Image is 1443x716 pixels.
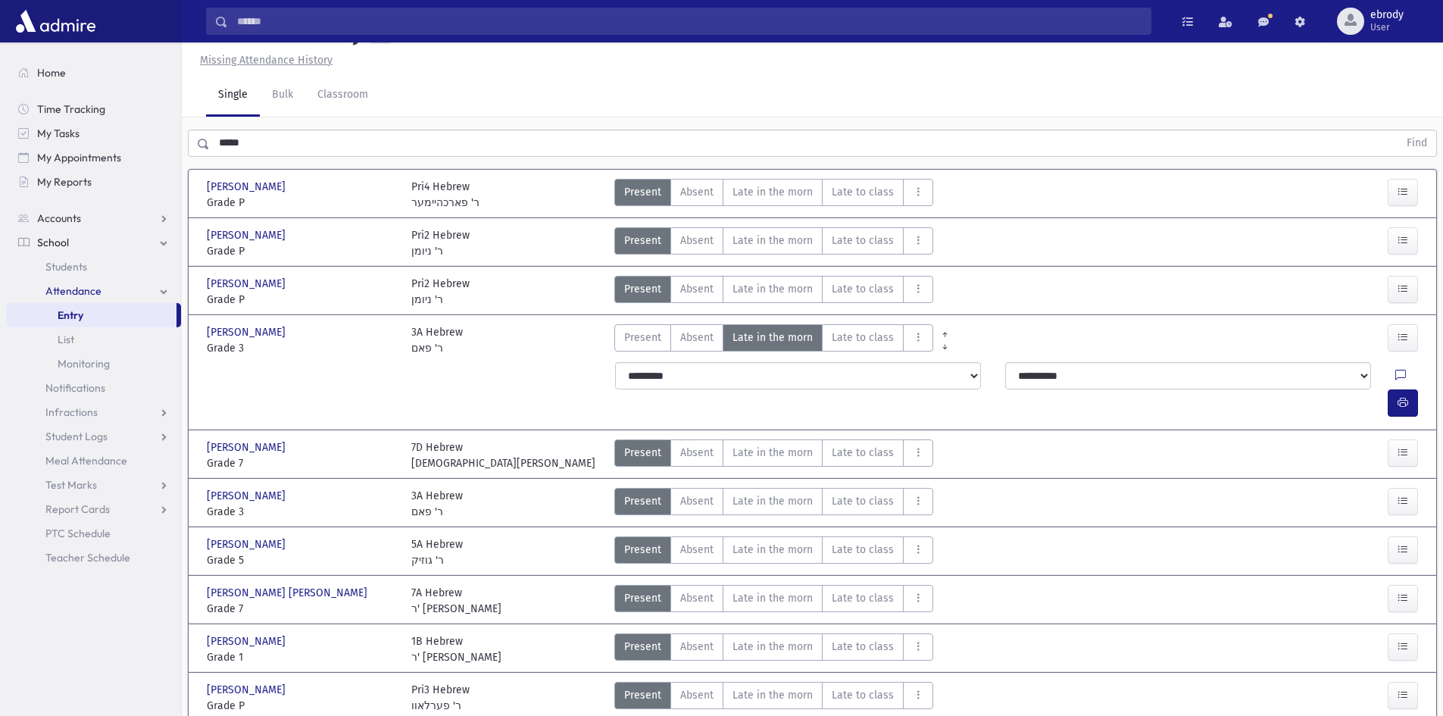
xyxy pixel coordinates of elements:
span: Late to class [832,639,894,655]
span: Absent [680,493,714,509]
span: Present [624,542,661,558]
a: Time Tracking [6,97,181,121]
a: Home [6,61,181,85]
input: Search [228,8,1151,35]
span: Late to class [832,445,894,461]
a: Notifications [6,376,181,400]
span: Late in the morn [732,184,813,200]
span: Absent [680,233,714,249]
span: My Reports [37,175,92,189]
span: Home [37,66,66,80]
span: Present [624,330,661,345]
div: Pri3 Hebrew ר' פערלאוו [411,682,470,714]
a: List [6,327,181,352]
span: Absent [680,542,714,558]
span: Late in the morn [732,233,813,249]
span: Late to class [832,493,894,509]
span: Present [624,233,661,249]
span: Test Marks [45,478,97,492]
span: Present [624,281,661,297]
a: Monitoring [6,352,181,376]
span: Grade P [207,292,396,308]
span: Grade 3 [207,340,396,356]
span: [PERSON_NAME] [207,633,289,649]
div: 3A Hebrew ר' פאם [411,324,463,356]
span: Absent [680,330,714,345]
div: AttTypes [614,227,933,259]
div: 3A Hebrew ר' פאם [411,488,463,520]
span: Grade 3 [207,504,396,520]
span: [PERSON_NAME] [PERSON_NAME] [207,585,370,601]
button: Find [1398,130,1436,156]
div: AttTypes [614,276,933,308]
span: User [1370,21,1404,33]
span: Late to class [832,233,894,249]
span: List [58,333,74,346]
div: AttTypes [614,633,933,665]
div: Pri2 Hebrew ר' ניומן [411,276,470,308]
span: Time Tracking [37,102,105,116]
span: Absent [680,281,714,297]
div: AttTypes [614,324,933,356]
span: [PERSON_NAME] [207,536,289,552]
span: Present [624,184,661,200]
div: 7D Hebrew [DEMOGRAPHIC_DATA][PERSON_NAME] [411,439,595,471]
span: Present [624,445,661,461]
span: Report Cards [45,502,110,516]
span: Late to class [832,184,894,200]
span: Present [624,639,661,655]
div: 1B Hebrew ר' [PERSON_NAME] [411,633,501,665]
span: Late in the morn [732,445,813,461]
a: My Tasks [6,121,181,145]
div: Pri4 Hebrew ר' פארכהיימער [411,179,479,211]
span: Late in the morn [732,639,813,655]
span: [PERSON_NAME] [207,227,289,243]
div: AttTypes [614,179,933,211]
a: Attendance [6,279,181,303]
span: Entry [58,308,83,322]
span: Absent [680,590,714,606]
span: Students [45,260,87,274]
span: Late to class [832,330,894,345]
a: Students [6,255,181,279]
span: [PERSON_NAME] [207,324,289,340]
div: AttTypes [614,536,933,568]
a: Bulk [260,74,305,117]
span: Late in the morn [732,542,813,558]
a: Accounts [6,206,181,230]
span: Monitoring [58,357,110,371]
a: PTC Schedule [6,521,181,546]
a: Classroom [305,74,380,117]
a: Teacher Schedule [6,546,181,570]
span: My Appointments [37,151,121,164]
span: Grade 1 [207,649,396,665]
span: Present [624,493,661,509]
a: Infractions [6,400,181,424]
span: [PERSON_NAME] [207,179,289,195]
div: AttTypes [614,682,933,714]
span: Late in the morn [732,281,813,297]
span: Grade 7 [207,455,396,471]
span: PTC Schedule [45,527,111,540]
a: Test Marks [6,473,181,497]
a: School [6,230,181,255]
span: ebrody [1370,9,1404,21]
span: Infractions [45,405,98,419]
div: AttTypes [614,439,933,471]
span: Absent [680,445,714,461]
a: Entry [6,303,176,327]
span: Meal Attendance [45,454,127,467]
span: Notifications [45,381,105,395]
span: Late in the morn [732,330,813,345]
span: Late to class [832,590,894,606]
a: Single [206,74,260,117]
span: [PERSON_NAME] [207,682,289,698]
img: AdmirePro [12,6,99,36]
div: 7A Hebrew ר' [PERSON_NAME] [411,585,501,617]
a: My Reports [6,170,181,194]
span: Grade P [207,195,396,211]
span: School [37,236,69,249]
span: Late in the morn [732,687,813,703]
span: Late to class [832,281,894,297]
span: Grade P [207,243,396,259]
